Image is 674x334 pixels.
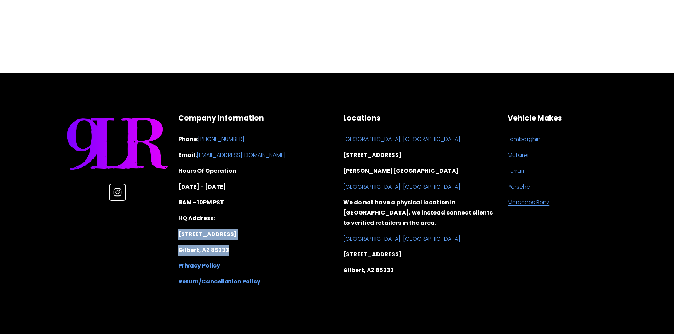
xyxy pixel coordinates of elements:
strong: Privacy Policy [178,262,220,270]
a: Lamborghini [508,134,542,145]
strong: We do not have a physical location in [GEOGRAPHIC_DATA], we instead connect clients to verified r... [343,198,494,227]
strong: Email: [178,151,197,159]
strong: Locations [343,113,380,123]
a: McLaren [508,150,531,160]
strong: [STREET_ADDRESS] [178,230,237,238]
p: : [178,134,331,145]
a: [GEOGRAPHIC_DATA], [GEOGRAPHIC_DATA] [343,134,460,145]
a: Privacy Policy [178,261,220,271]
a: [EMAIL_ADDRESS][DOMAIN_NAME] [197,150,286,160]
strong: 8AM - 10PM PST [178,198,224,206]
strong: [DATE] - [DATE] [178,183,226,191]
a: [GEOGRAPHIC_DATA], [GEOGRAPHIC_DATA] [343,182,460,192]
strong: [STREET_ADDRESS] [343,250,402,258]
strong: [PERSON_NAME][GEOGRAPHIC_DATA] [343,167,459,175]
a: Instagram [109,184,126,201]
a: Mercedes Benz [508,198,549,208]
strong: Company Information [178,113,264,123]
strong: Vehicle Makes [508,113,562,123]
strong: Phone [178,135,197,143]
strong: Gilbert, AZ 85233 [178,246,229,254]
a: Ferrari [508,166,524,176]
strong: [STREET_ADDRESS] [343,151,402,159]
strong: Return/Cancellation Policy [178,277,260,286]
a: Return/Cancellation Policy [178,277,260,287]
strong: HQ Address: [178,214,215,222]
strong: Gilbert, AZ 85233 [343,266,394,274]
a: [PHONE_NUMBER] [198,134,244,145]
a: Porsche [508,182,530,192]
a: [GEOGRAPHIC_DATA], [GEOGRAPHIC_DATA] [343,234,460,244]
strong: Hours Of Operation [178,167,236,175]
